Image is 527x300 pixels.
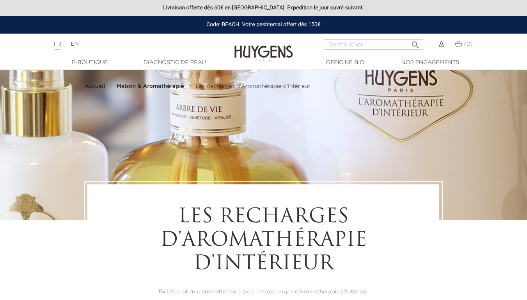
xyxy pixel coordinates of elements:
a: Accueil [85,83,107,89]
a: Officine Bio [306,59,384,67]
strong: Accueil [85,84,105,89]
a: Les Recharges d'Aromathérapie d'Intérieur [195,83,310,89]
input: Rechercher [324,39,423,50]
a: FR [54,41,61,50]
div: | [50,39,214,49]
strong: Maison & Aromathérapie [117,84,184,89]
a: Diagnostic de peau [136,59,214,67]
img: Huygens [234,33,293,63]
i:  [411,38,420,47]
a: Maison & Aromathérapie [117,83,186,89]
a: E-Boutique [51,59,129,67]
button:  [408,37,422,48]
h1: Les Recharges d'Aromathérapie d'Intérieur [109,206,418,276]
a: EN [71,41,78,47]
span: (0) [464,41,472,47]
a: Nos engagements [391,59,469,67]
span: Les Recharges d'Aromathérapie d'Intérieur [195,84,310,89]
p: Faites le plein d'aromathérapie avec ces recharges d’Aromathérapie d’Intérieur [109,288,418,296]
